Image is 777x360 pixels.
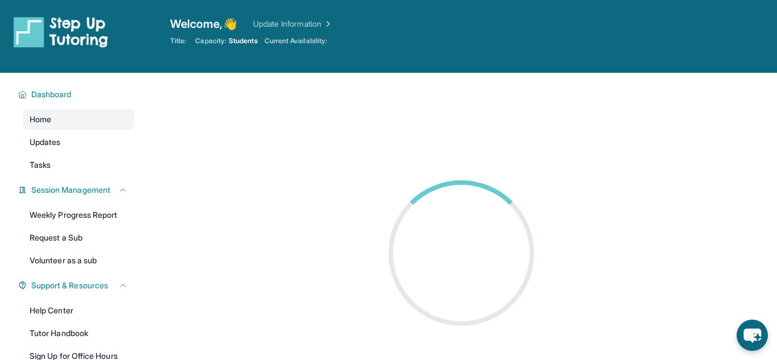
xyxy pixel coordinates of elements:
[30,136,61,148] span: Updates
[31,184,110,196] span: Session Management
[23,323,134,344] a: Tutor Handbook
[14,16,108,48] img: logo
[170,36,186,45] span: Title:
[31,280,108,291] span: Support & Resources
[23,109,134,130] a: Home
[30,114,51,125] span: Home
[195,36,226,45] span: Capacity:
[737,320,768,351] button: chat-button
[229,36,258,45] span: Students
[31,89,72,100] span: Dashboard
[253,18,333,30] a: Update Information
[23,155,134,175] a: Tasks
[23,227,134,248] a: Request a Sub
[264,36,327,45] span: Current Availability:
[27,184,127,196] button: Session Management
[23,300,134,321] a: Help Center
[321,18,333,30] img: Chevron Right
[27,89,127,100] button: Dashboard
[23,205,134,225] a: Weekly Progress Report
[30,159,51,171] span: Tasks
[23,250,134,271] a: Volunteer as a sub
[170,16,237,32] span: Welcome, 👋
[27,280,127,291] button: Support & Resources
[23,132,134,152] a: Updates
